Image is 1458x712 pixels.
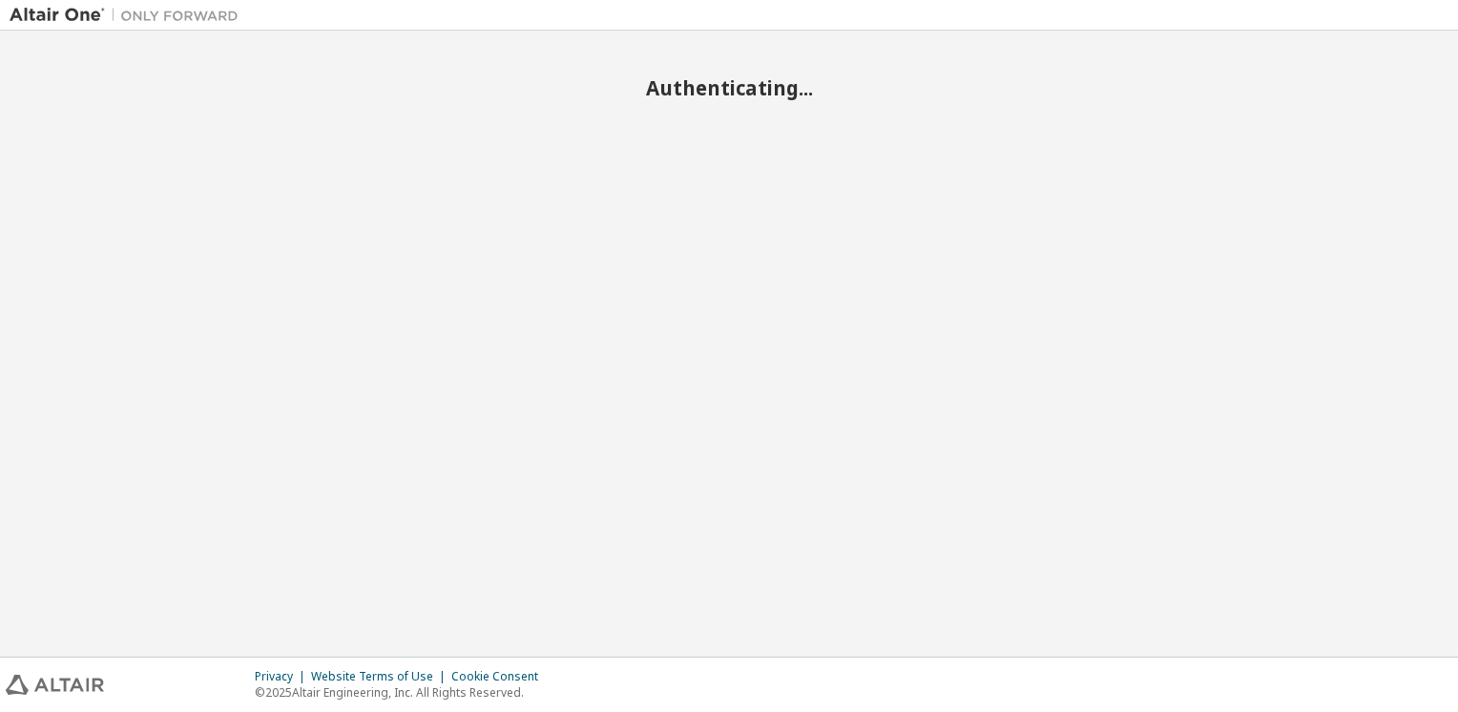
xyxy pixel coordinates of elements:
[311,669,451,684] div: Website Terms of Use
[255,669,311,684] div: Privacy
[10,75,1448,100] h2: Authenticating...
[6,675,104,695] img: altair_logo.svg
[10,6,248,25] img: Altair One
[451,669,550,684] div: Cookie Consent
[255,684,550,701] p: © 2025 Altair Engineering, Inc. All Rights Reserved.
